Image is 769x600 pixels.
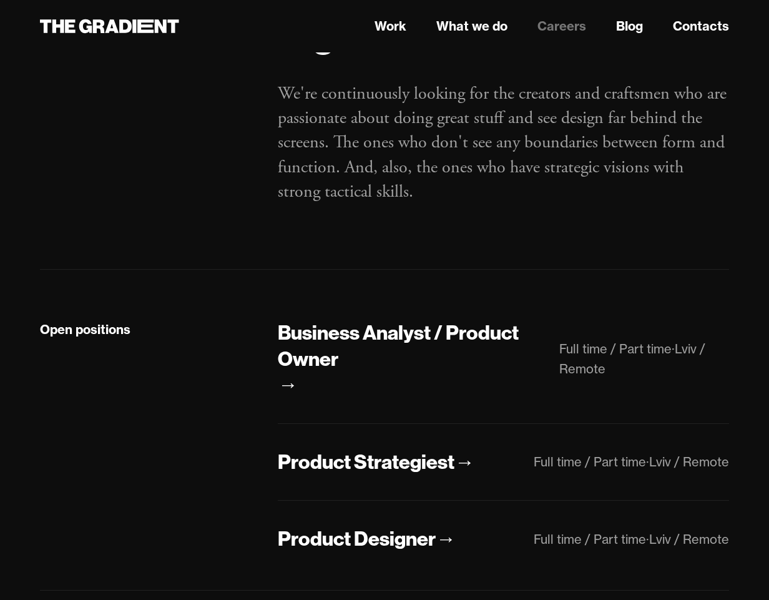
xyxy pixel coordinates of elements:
[436,17,507,36] a: What we do
[649,531,729,547] div: Lviv / Remote
[40,322,130,337] strong: Open positions
[649,454,729,470] div: Lviv / Remote
[454,449,474,475] div: →
[278,449,454,475] div: Product Strategiest
[559,341,705,376] div: Lviv / Remote
[278,371,298,398] div: →
[278,320,559,371] div: Business Analyst / Product Owner
[375,17,406,36] a: Work
[278,526,436,552] div: Product Designer
[278,320,559,398] a: Business Analyst / Product Owner→
[646,454,649,470] div: ·
[534,454,646,470] div: Full time / Part time
[278,526,456,553] a: Product Designer→
[534,531,646,547] div: Full time / Part time
[673,17,729,36] a: Contacts
[616,17,643,36] a: Blog
[436,526,456,552] div: →
[646,531,649,547] div: ·
[672,341,675,357] div: ·
[278,449,474,476] a: Product Strategiest→
[278,82,729,204] p: We're continuously looking for the creators and craftsmen who are passionate about doing great st...
[559,341,672,357] div: Full time / Part time
[537,17,586,36] a: Careers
